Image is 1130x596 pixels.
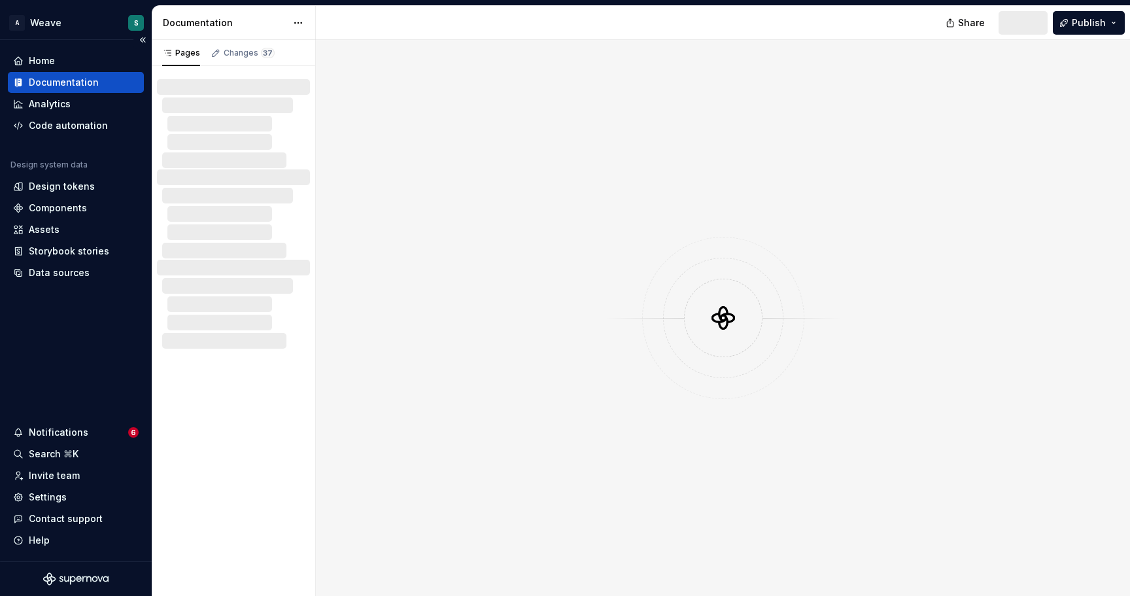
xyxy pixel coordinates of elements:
a: Invite team [8,465,144,486]
span: Publish [1072,16,1106,29]
button: Help [8,530,144,551]
div: Home [29,54,55,67]
button: Search ⌘K [8,444,144,465]
div: Settings [29,491,67,504]
div: S [134,18,139,28]
button: Collapse sidebar [133,31,152,49]
span: 37 [261,48,275,58]
button: Publish [1053,11,1125,35]
a: Assets [8,219,144,240]
div: Documentation [163,16,286,29]
div: Design system data [10,160,88,170]
a: Components [8,198,144,219]
div: Documentation [29,76,99,89]
div: Invite team [29,469,80,482]
div: Code automation [29,119,108,132]
a: Design tokens [8,176,144,197]
a: Analytics [8,94,144,114]
div: Contact support [29,512,103,525]
a: Storybook stories [8,241,144,262]
button: Notifications6 [8,422,144,443]
a: Documentation [8,72,144,93]
a: Data sources [8,262,144,283]
span: 6 [128,427,139,438]
div: Notifications [29,426,88,439]
div: Search ⌘K [29,447,78,461]
a: Settings [8,487,144,508]
div: Components [29,202,87,215]
div: Changes [224,48,275,58]
div: Weave [30,16,61,29]
button: AWeaveS [3,9,149,37]
div: Help [29,534,50,547]
div: Design tokens [29,180,95,193]
div: Data sources [29,266,90,279]
div: Analytics [29,97,71,111]
a: Code automation [8,115,144,136]
button: Contact support [8,508,144,529]
div: Pages [162,48,200,58]
span: Share [958,16,985,29]
svg: Supernova Logo [43,572,109,586]
button: Share [939,11,993,35]
a: Home [8,50,144,71]
div: Storybook stories [29,245,109,258]
div: A [9,15,25,31]
div: Assets [29,223,60,236]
